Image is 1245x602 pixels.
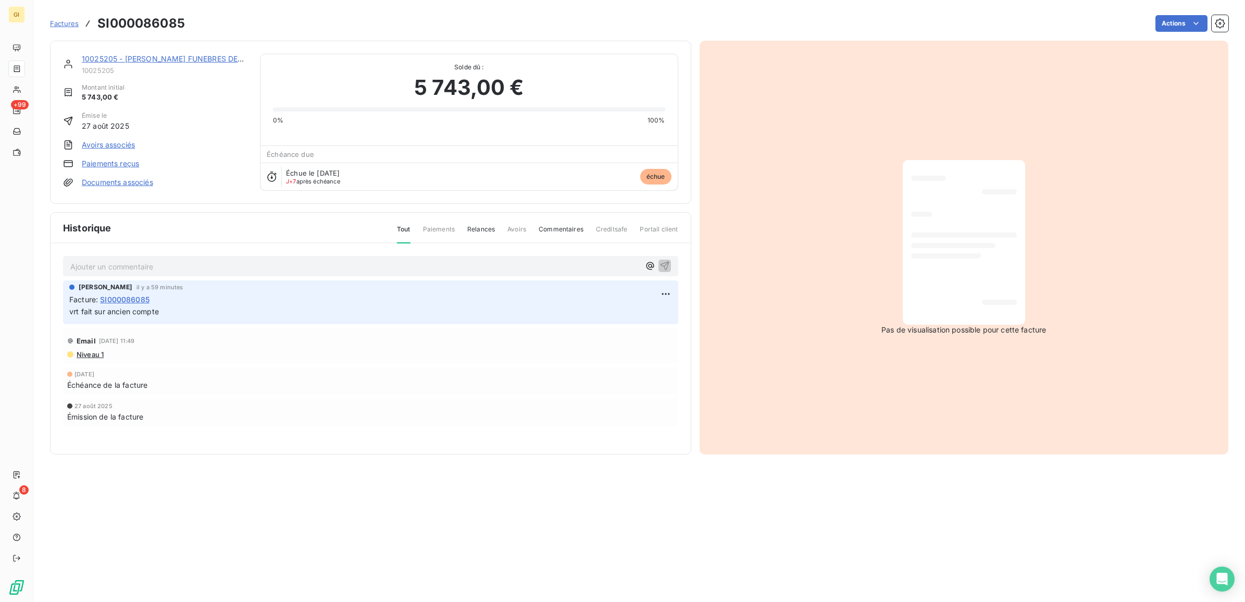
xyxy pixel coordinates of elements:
span: Tout [397,225,410,243]
button: Actions [1155,15,1207,32]
span: Factures [50,19,79,28]
span: après échéance [286,178,340,185]
span: Émise le [82,111,129,120]
span: [PERSON_NAME] [79,282,132,292]
span: Émission de la facture [67,411,143,422]
span: Pas de visualisation possible pour cette facture [881,325,1046,335]
span: J+7 [286,178,296,185]
a: Documents associés [82,177,153,188]
span: échue [640,169,671,185]
span: 10025205 [82,66,247,75]
span: 100% [648,116,665,125]
a: 10025205 - [PERSON_NAME] FUNEBRES DES 3 B [82,54,256,63]
span: [DATE] [74,371,94,377]
span: Facture : [69,294,98,305]
h3: SI000086085 [97,14,185,33]
a: Avoirs associés [82,140,135,150]
div: GI [8,6,25,23]
span: [DATE] 11:49 [99,338,135,344]
span: +99 [11,100,29,109]
span: Échéance de la facture [67,379,147,390]
span: Relances [467,225,495,242]
span: Échéance due [267,150,314,158]
div: Open Intercom Messenger [1210,567,1235,592]
span: Commentaires [539,225,583,242]
span: Paiements [423,225,455,242]
a: Paiements reçus [82,158,139,169]
span: 8 [19,485,29,495]
span: Niveau 1 [76,350,104,359]
span: 27 août 2025 [82,120,129,131]
span: 5 743,00 € [82,92,124,103]
span: il y a 59 minutes [136,284,183,290]
span: 0% [273,116,283,125]
span: Historique [63,221,111,235]
span: Creditsafe [596,225,628,242]
a: Factures [50,18,79,29]
span: Solde dû : [273,63,665,72]
span: SI000086085 [100,294,150,305]
img: Logo LeanPay [8,579,25,596]
span: Échue le [DATE] [286,169,340,177]
span: Montant initial [82,83,124,92]
span: vrt fait sur ancien compte [69,307,159,316]
span: 27 août 2025 [74,403,113,409]
span: Email [77,337,96,345]
span: 5 743,00 € [414,72,524,103]
span: Avoirs [507,225,526,242]
span: Portail client [640,225,678,242]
